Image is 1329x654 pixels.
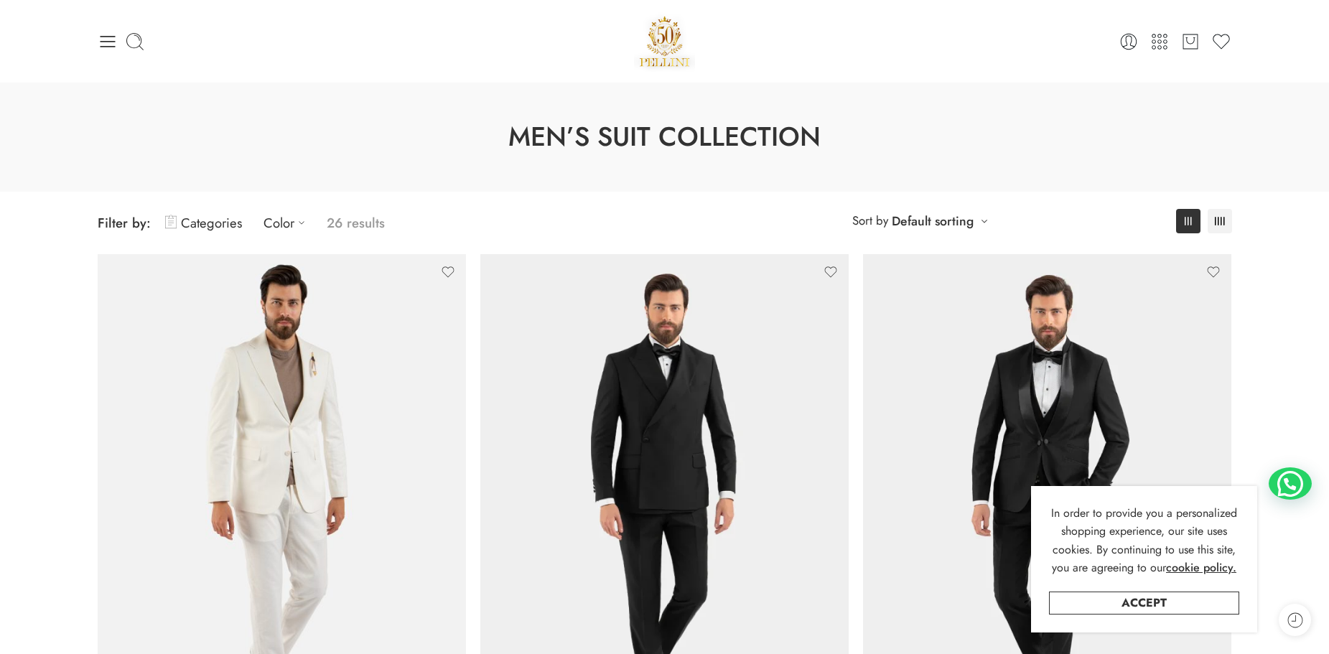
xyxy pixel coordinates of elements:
[852,209,888,233] span: Sort by
[98,213,151,233] span: Filter by:
[1051,505,1237,576] span: In order to provide you a personalized shopping experience, our site uses cookies. By continuing ...
[892,211,974,231] a: Default sorting
[1049,592,1239,615] a: Accept
[264,206,312,240] a: Color
[165,206,242,240] a: Categories
[634,11,696,72] img: Pellini
[634,11,696,72] a: Pellini -
[1119,32,1139,52] a: Login / Register
[36,118,1293,156] h1: Men’s Suit Collection
[1211,32,1231,52] a: Wishlist
[1166,559,1236,577] a: cookie policy.
[327,206,385,240] p: 26 results
[1180,32,1200,52] a: Cart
